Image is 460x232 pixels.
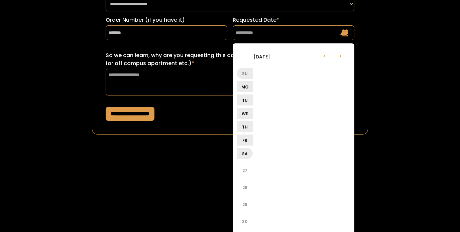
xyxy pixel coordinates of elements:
li: 28 [237,179,253,195]
li: [DATE] [237,48,287,64]
li: 29 [237,196,253,212]
label: So we can learn, why are you requesting this date? (ex: sorority recruitment, lease turn over for... [106,51,354,67]
li: Sa [237,148,253,159]
li: 27 [237,162,253,178]
li: 30 [237,213,253,229]
li: Su [237,68,253,79]
li: We [237,108,253,119]
label: Requested Date [233,16,354,24]
li: Tu [237,94,253,105]
li: › [332,47,348,63]
li: Th [237,121,253,132]
li: Fr [237,135,253,146]
li: Mo [237,81,253,92]
li: ‹ [316,47,332,63]
label: Order Number (if you have it) [106,16,227,24]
